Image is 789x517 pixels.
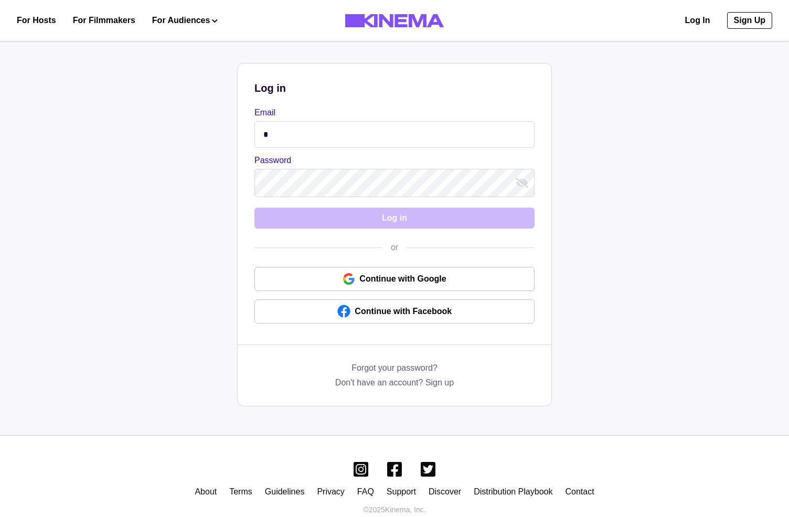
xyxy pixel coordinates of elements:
div: or [382,241,407,254]
a: For Filmmakers [73,14,135,27]
a: Discover [429,487,461,496]
button: show password [514,175,530,191]
a: About [195,487,217,496]
a: Contact [565,487,594,496]
label: Password [254,154,528,167]
a: Forgot your password? [351,362,438,376]
a: Guidelines [265,487,305,496]
a: Distribution Playbook [474,487,552,496]
a: Sign Up [727,12,772,29]
p: Log in [254,80,535,96]
a: Log In [685,14,710,27]
label: Email [254,106,528,119]
a: FAQ [357,487,374,496]
a: For Hosts [17,14,56,27]
a: Privacy [317,487,344,496]
a: Continue with Facebook [254,299,535,324]
button: For Audiences [152,14,218,27]
a: Don't have an account? Sign up [335,376,454,389]
button: Log in [254,208,535,229]
a: Continue with Google [254,267,535,291]
a: Terms [229,487,252,496]
p: © 2025 Kinema, Inc. [363,504,425,515]
a: Support [387,487,416,496]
